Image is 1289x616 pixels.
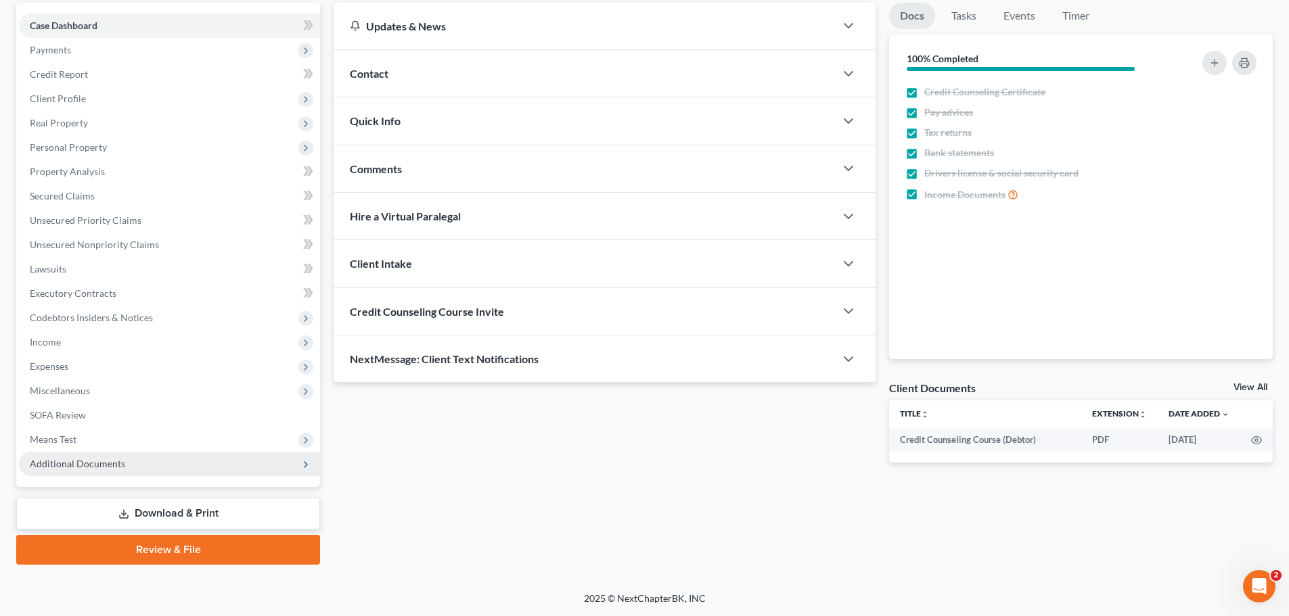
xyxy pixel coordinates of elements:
[19,257,320,281] a: Lawsuits
[19,233,320,257] a: Unsecured Nonpriority Claims
[16,535,320,565] a: Review & File
[1243,570,1275,602] iframe: Intercom live chat
[19,403,320,427] a: SOFA Review
[889,3,935,29] a: Docs
[30,44,71,55] span: Payments
[1271,570,1282,581] span: 2
[993,3,1046,29] a: Events
[30,458,125,469] span: Additional Documents
[19,281,320,306] a: Executory Contracts
[19,184,320,208] a: Secured Claims
[16,498,320,529] a: Download & Print
[900,408,929,419] a: Titleunfold_more
[350,162,402,175] span: Comments
[889,427,1081,452] td: Credit Counseling Course (Debtor)
[19,160,320,184] a: Property Analysis
[30,336,61,348] span: Income
[30,409,86,421] span: SOFA Review
[924,126,972,139] span: Tax returns
[30,360,68,372] span: Expenses
[907,53,978,64] strong: 100% Completed
[30,433,76,445] span: Means Test
[350,352,539,365] span: NextMessage: Client Text Notifications
[924,166,1079,180] span: Drivers license & social security card
[924,85,1045,99] span: Credit Counseling Certificate
[889,381,976,395] div: Client Documents
[350,19,819,33] div: Updates & News
[19,62,320,87] a: Credit Report
[350,210,461,222] span: Hire a Virtual Paralegal
[1081,427,1158,452] td: PDF
[350,257,412,270] span: Client Intake
[259,592,1031,616] div: 2025 © NextChapterBK, INC
[924,105,973,119] span: Pay advices
[19,208,320,233] a: Unsecured Priority Claims
[30,117,88,128] span: Real Property
[1139,410,1147,419] i: unfold_more
[350,114,401,127] span: Quick Info
[30,141,107,153] span: Personal Property
[1158,427,1240,452] td: [DATE]
[350,305,504,318] span: Credit Counseling Course Invite
[30,239,159,250] span: Unsecured Nonpriority Claims
[921,410,929,419] i: unfold_more
[30,20,97,31] span: Case Dashboard
[1234,383,1267,392] a: View All
[30,214,141,226] span: Unsecured Priority Claims
[1051,3,1100,29] a: Timer
[1092,408,1147,419] a: Extensionunfold_more
[19,14,320,38] a: Case Dashboard
[1169,408,1229,419] a: Date Added expand_more
[30,312,153,323] span: Codebtors Insiders & Notices
[1221,410,1229,419] i: expand_more
[30,287,116,299] span: Executory Contracts
[30,190,95,202] span: Secured Claims
[941,3,987,29] a: Tasks
[30,263,66,275] span: Lawsuits
[924,188,1005,202] span: Income Documents
[30,68,88,80] span: Credit Report
[30,385,90,396] span: Miscellaneous
[924,146,994,160] span: Bank statements
[30,166,105,177] span: Property Analysis
[30,93,86,104] span: Client Profile
[350,67,388,80] span: Contact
